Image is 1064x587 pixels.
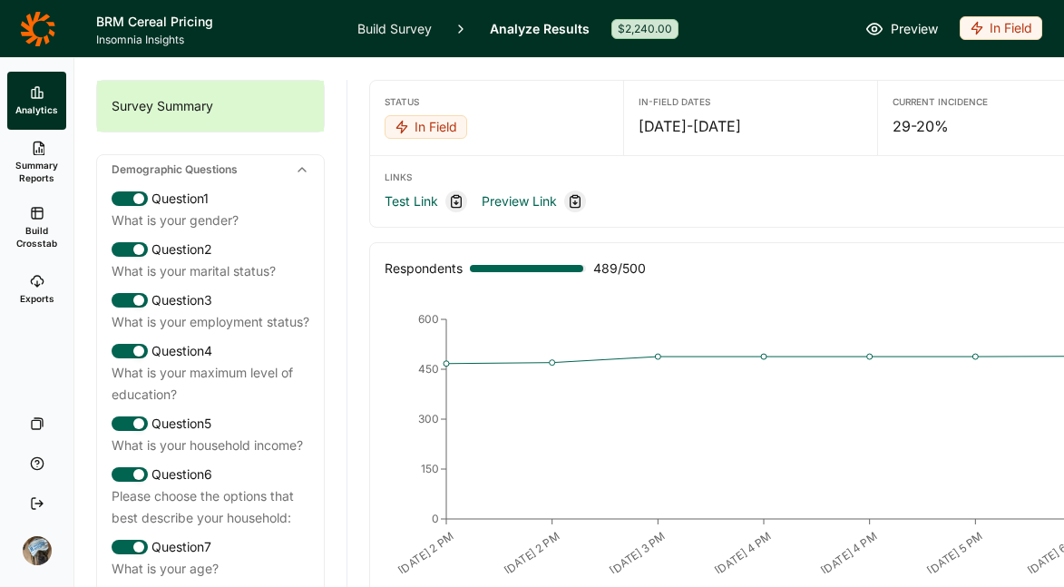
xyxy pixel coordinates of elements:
[112,464,309,485] div: Question 6
[502,529,562,577] text: [DATE] 2 PM
[112,558,309,580] div: What is your age?
[385,191,438,212] a: Test Link
[23,536,52,565] img: ocn8z7iqvmiiaveqkfqd.png
[97,155,324,184] div: Demographic Questions
[7,260,66,318] a: Exports
[482,191,557,212] a: Preview Link
[445,191,467,212] div: Copy link
[818,529,880,578] text: [DATE] 4 PM
[112,289,309,311] div: Question 3
[112,188,309,210] div: Question 1
[924,529,985,577] text: [DATE] 5 PM
[15,224,59,249] span: Build Crosstab
[639,115,862,137] div: [DATE] - [DATE]
[96,11,336,33] h1: BRM Cereal Pricing
[418,312,439,326] tspan: 600
[395,529,456,577] text: [DATE] 2 PM
[421,462,439,475] tspan: 150
[891,18,938,40] span: Preview
[385,258,463,279] div: Respondents
[7,72,66,130] a: Analytics
[7,130,66,195] a: Summary Reports
[385,115,467,141] button: In Field
[112,340,309,362] div: Question 4
[112,413,309,435] div: Question 5
[593,258,646,279] span: 489 / 500
[960,16,1042,40] div: In Field
[112,435,309,456] div: What is your household income?
[20,292,54,305] span: Exports
[97,81,324,132] div: Survey Summary
[112,210,309,231] div: What is your gender?
[15,103,58,116] span: Analytics
[112,485,309,529] div: Please choose the options that best describe your household:
[385,95,609,108] div: Status
[7,195,66,260] a: Build Crosstab
[418,412,439,426] tspan: 300
[639,95,862,108] div: In-Field Dates
[611,19,678,39] div: $2,240.00
[112,239,309,260] div: Question 2
[712,529,774,578] text: [DATE] 4 PM
[607,529,668,577] text: [DATE] 3 PM
[564,191,586,212] div: Copy link
[865,18,938,40] a: Preview
[385,115,467,139] div: In Field
[112,311,309,333] div: What is your employment status?
[112,536,309,558] div: Question 7
[96,33,336,47] span: Insomnia Insights
[112,362,309,406] div: What is your maximum level of education?
[15,159,59,184] span: Summary Reports
[432,512,439,525] tspan: 0
[418,362,439,376] tspan: 450
[960,16,1042,42] button: In Field
[112,260,309,282] div: What is your marital status?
